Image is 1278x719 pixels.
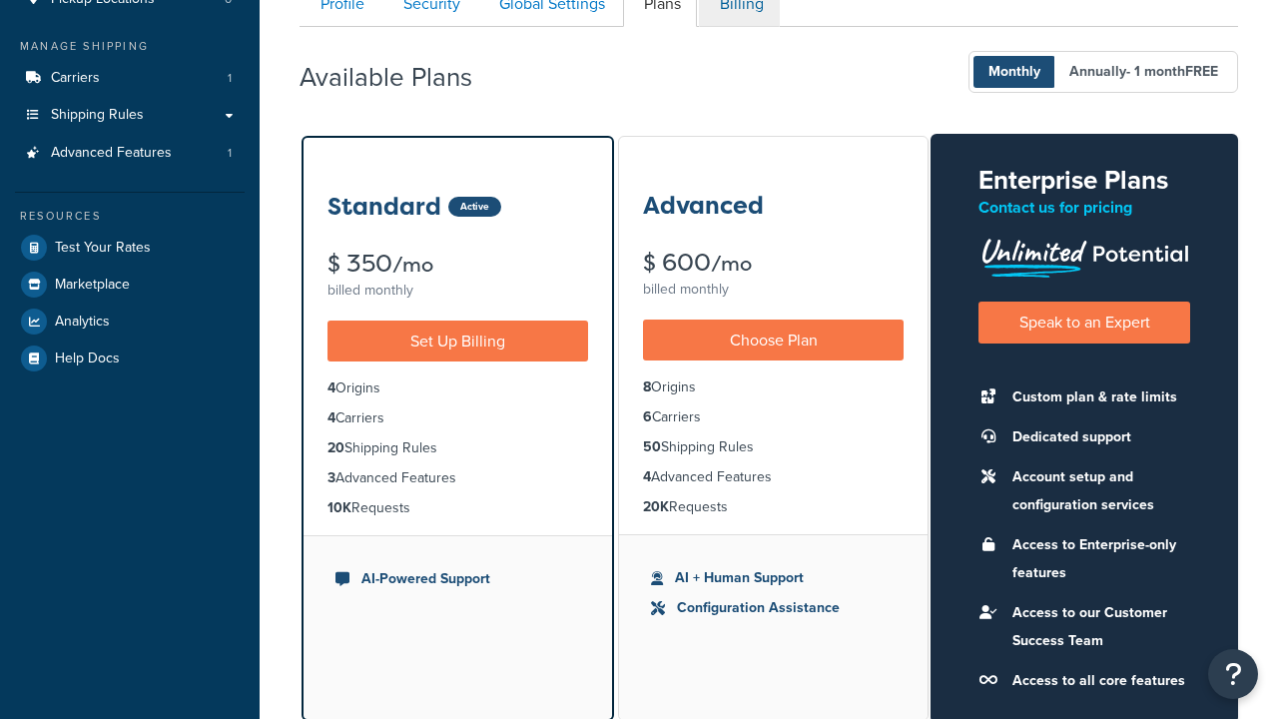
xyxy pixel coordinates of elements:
li: Requests [327,497,588,519]
div: billed monthly [327,277,588,305]
li: Origins [643,376,904,398]
li: Custom plan & rate limits [1002,383,1190,411]
div: Resources [15,208,245,225]
strong: 50 [643,436,661,457]
a: Choose Plan [643,320,904,360]
h3: Advanced [643,193,764,219]
li: Dedicated support [1002,423,1190,451]
a: Carriers 1 [15,60,245,97]
strong: 6 [643,406,652,427]
h2: Available Plans [300,63,502,92]
a: Speak to an Expert [978,302,1190,343]
div: $ 600 [643,251,904,276]
li: AI + Human Support [651,567,896,589]
strong: 3 [327,467,335,488]
span: Carriers [51,70,100,87]
li: Configuration Assistance [651,597,896,619]
li: Carriers [643,406,904,428]
span: Analytics [55,314,110,331]
li: Shipping Rules [643,436,904,458]
img: Unlimited Potential [978,232,1190,278]
span: Marketplace [55,277,130,294]
strong: 8 [643,376,651,397]
li: Advanced Features [327,467,588,489]
strong: 20K [643,496,669,517]
a: Help Docs [15,341,245,376]
h2: Enterprise Plans [978,166,1190,195]
small: /mo [392,251,433,279]
span: Annually [1054,56,1233,88]
strong: 4 [327,407,335,428]
li: AI-Powered Support [335,568,580,590]
strong: 4 [643,466,651,487]
span: Advanced Features [51,145,172,162]
strong: 4 [327,377,335,398]
div: Manage Shipping [15,38,245,55]
a: Set Up Billing [327,321,588,361]
span: - 1 month [1126,61,1218,82]
li: Carriers [15,60,245,97]
a: Test Your Rates [15,230,245,266]
button: Open Resource Center [1208,649,1258,699]
span: Help Docs [55,351,120,367]
div: billed monthly [643,276,904,304]
li: Shipping Rules [327,437,588,459]
button: Monthly Annually- 1 monthFREE [968,51,1238,93]
a: Shipping Rules [15,97,245,134]
li: Advanced Features [15,135,245,172]
li: Carriers [327,407,588,429]
li: Access to our Customer Success Team [1002,599,1190,655]
a: Analytics [15,304,245,340]
span: Shipping Rules [51,107,144,124]
a: Advanced Features 1 [15,135,245,172]
li: Advanced Features [643,466,904,488]
a: Marketplace [15,267,245,303]
div: Active [448,197,501,217]
p: Contact us for pricing [978,194,1190,222]
li: Account setup and configuration services [1002,463,1190,519]
span: Test Your Rates [55,240,151,257]
h3: Standard [327,194,441,220]
div: $ 350 [327,252,588,277]
strong: 10K [327,497,351,518]
span: Monthly [973,56,1055,88]
li: Origins [327,377,588,399]
li: Access to Enterprise-only features [1002,531,1190,587]
li: Requests [643,496,904,518]
li: Access to all core features [1002,667,1190,695]
span: 1 [228,70,232,87]
span: 1 [228,145,232,162]
strong: 20 [327,437,344,458]
small: /mo [711,250,752,278]
b: FREE [1185,61,1218,82]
